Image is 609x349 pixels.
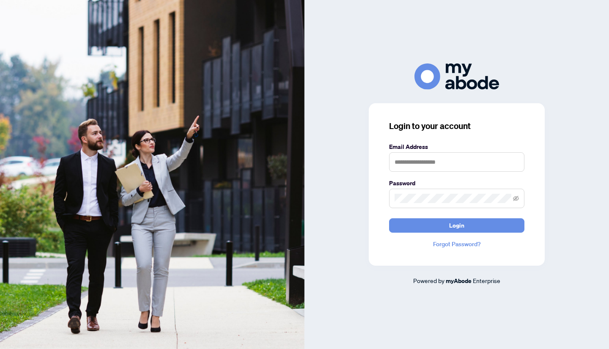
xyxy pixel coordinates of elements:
label: Password [389,179,524,188]
span: eye-invisible [513,195,519,201]
label: Email Address [389,142,524,151]
span: Login [449,219,464,232]
span: Powered by [413,277,444,284]
img: ma-logo [414,63,499,89]
h3: Login to your account [389,120,524,132]
a: Forgot Password? [389,239,524,249]
a: myAbode [446,276,472,286]
span: Enterprise [473,277,500,284]
button: Login [389,218,524,233]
